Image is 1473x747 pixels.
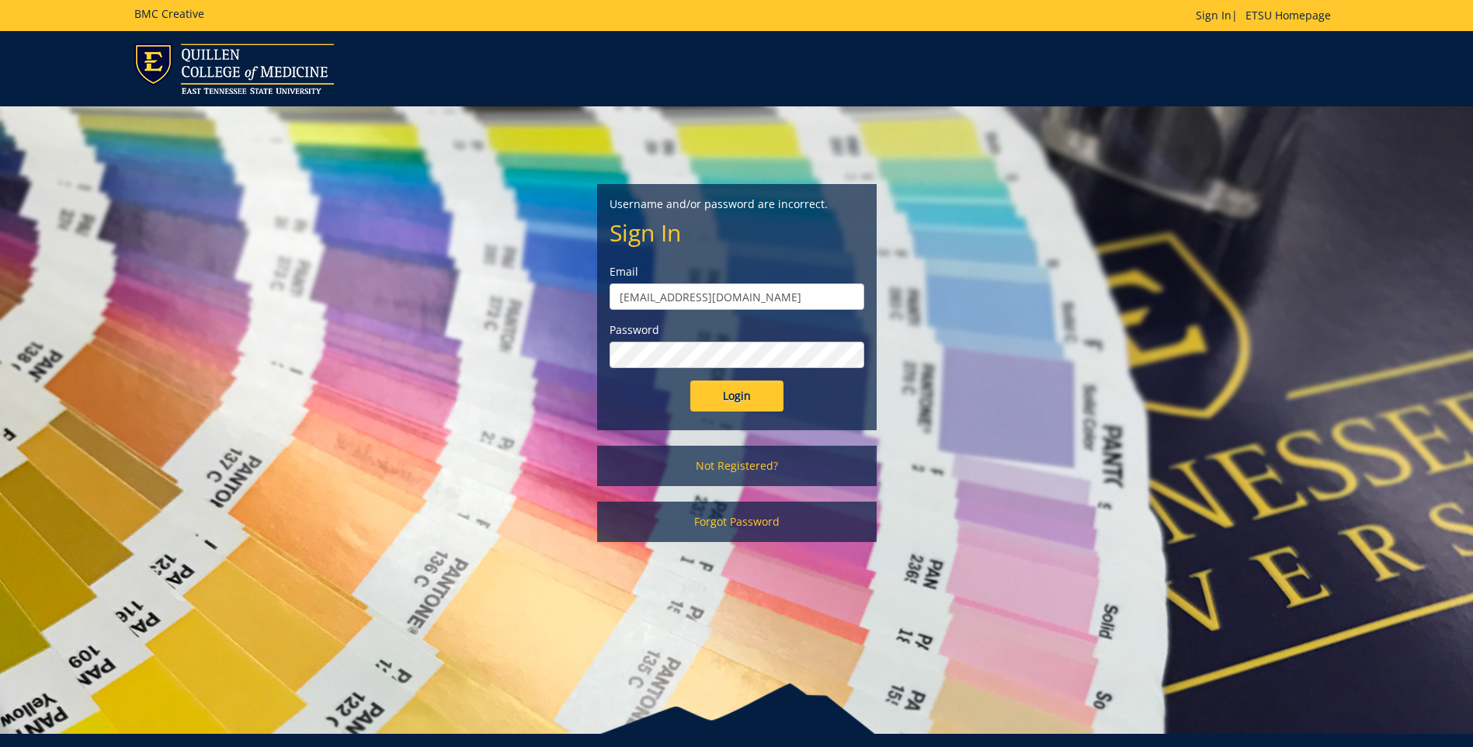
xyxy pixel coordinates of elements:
input: Login [690,380,783,412]
img: ETSU logo [134,43,334,94]
a: Not Registered? [597,446,877,486]
a: ETSU Homepage [1238,8,1339,23]
a: Sign In [1196,8,1232,23]
a: Forgot Password [597,502,877,542]
label: Password [610,322,864,338]
label: Email [610,264,864,280]
h5: BMC Creative [134,8,204,19]
h2: Sign In [610,220,864,245]
p: Username and/or password are incorrect. [610,196,864,212]
p: | [1196,8,1339,23]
